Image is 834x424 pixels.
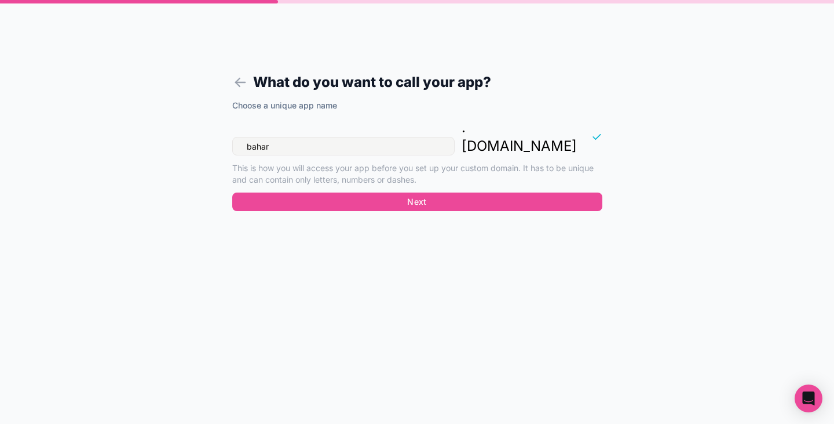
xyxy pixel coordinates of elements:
p: . [DOMAIN_NAME] [462,118,577,155]
input: nexaverse [232,137,455,155]
button: Next [232,193,602,211]
h1: What do you want to call your app? [232,72,602,93]
div: Open Intercom Messenger [795,385,822,412]
p: This is how you will access your app before you set up your custom domain. It has to be unique an... [232,162,602,186]
label: Choose a unique app name [232,100,337,111]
